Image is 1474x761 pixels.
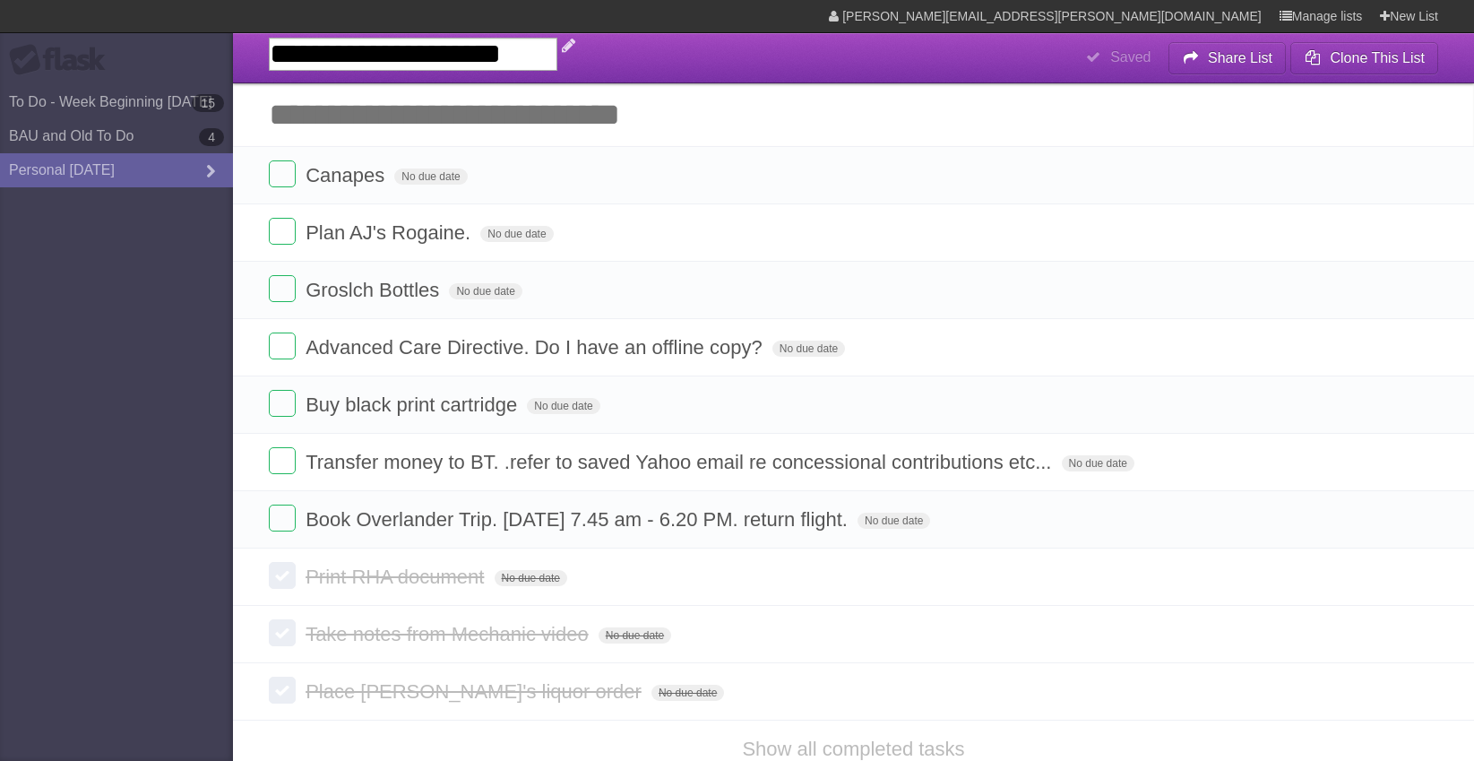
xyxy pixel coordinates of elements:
span: Transfer money to BT. .refer to saved Yahoo email re concessional contributions etc... [306,451,1056,473]
label: Done [269,275,296,302]
span: No due date [449,283,522,299]
label: Done [269,677,296,704]
span: Plan AJ's Rogaine. [306,221,475,244]
span: Print RHA document [306,566,488,588]
span: Advanced Care Directive. Do I have an offline copy? [306,336,767,359]
label: Done [269,160,296,187]
label: Done [269,447,296,474]
span: No due date [651,685,724,701]
span: No due date [599,627,671,644]
span: No due date [480,226,553,242]
b: 15 [192,94,224,112]
b: Clone This List [1330,50,1425,65]
span: Buy black print cartridge [306,393,522,416]
label: Done [269,505,296,532]
b: Saved [1110,49,1151,65]
span: No due date [394,169,467,185]
span: Take notes from Mechanic video [306,623,593,645]
b: Share List [1208,50,1272,65]
span: Place [PERSON_NAME]'s liquor order [306,680,646,703]
label: Done [269,390,296,417]
span: No due date [772,341,845,357]
label: Done [269,619,296,646]
span: Groslch Bottles [306,279,444,301]
span: No due date [495,570,567,586]
span: No due date [858,513,930,529]
span: Canapes [306,164,389,186]
span: Book Overlander Trip. [DATE] 7.45 am - 6.20 PM. return flight. [306,508,852,531]
label: Done [269,562,296,589]
label: Done [269,333,296,359]
a: Show all completed tasks [742,738,964,760]
div: Flask [9,44,116,76]
button: Share List [1168,42,1287,74]
b: 4 [199,128,224,146]
span: No due date [1062,455,1134,471]
button: Clone This List [1290,42,1438,74]
span: No due date [527,398,599,414]
label: Done [269,218,296,245]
